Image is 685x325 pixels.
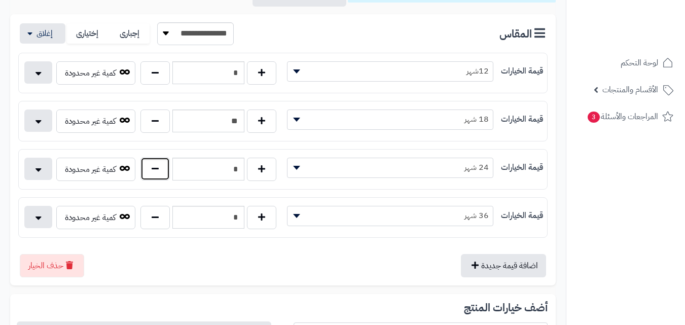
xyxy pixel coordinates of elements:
[602,83,658,97] span: الأقسام والمنتجات
[287,206,493,226] span: 36 شهر
[287,112,493,127] span: 18 شهر
[499,27,548,40] h3: المقاس
[287,61,493,82] span: 12شهر
[588,112,600,123] span: 3
[572,104,679,129] a: المراجعات والأسئلة3
[501,210,543,222] label: قيمة الخيارات
[109,23,150,44] label: إجبارى
[287,208,493,223] span: 36 شهر
[287,63,493,79] span: 12شهر
[501,65,543,77] label: قيمة الخيارات
[461,254,546,277] button: اضافة قيمة جديدة
[621,56,658,70] span: لوحة التحكم
[572,51,679,75] a: لوحة التحكم
[18,302,548,314] h3: أضف خيارات المنتج
[67,23,109,44] label: إختيارى
[501,162,543,173] label: قيمة الخيارات
[587,110,658,124] span: المراجعات والأسئلة
[287,160,493,175] span: 24 شهر
[20,254,84,277] button: حذف الخيار
[287,158,493,178] span: 24 شهر
[287,110,493,130] span: 18 شهر
[501,114,543,125] label: قيمة الخيارات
